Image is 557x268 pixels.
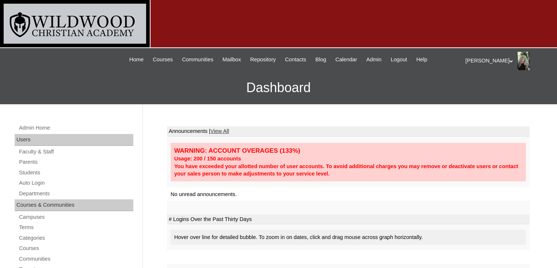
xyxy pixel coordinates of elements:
span: Communities [182,55,213,64]
a: View All [210,128,229,134]
a: Auto Login [18,178,133,188]
a: Contacts [281,55,310,64]
span: Courses [153,55,173,64]
a: Courses [18,244,133,253]
div: WARNING: ACCOUNT OVERAGES (133%) [174,146,522,155]
img: logo-white.png [4,4,146,44]
a: Help [413,55,431,64]
a: Departments [18,189,133,198]
a: Students [18,168,133,177]
span: Admin [366,55,382,64]
div: Users [15,134,133,146]
a: Home [126,55,147,64]
div: Hover over line for detailed bubble. To zoom in on dates, click and drag mouse across graph horiz... [171,230,526,245]
span: Contacts [285,55,306,64]
h3: Dashboard [4,71,553,104]
span: Logout [391,55,407,64]
a: Blog [312,55,330,64]
a: Admin Home [18,123,133,133]
a: Terms [18,223,133,232]
span: Calendar [335,55,357,64]
a: Categories [18,233,133,243]
a: Mailbox [219,55,245,64]
a: Logout [387,55,411,64]
span: Help [416,55,427,64]
a: Faculty & Staff [18,147,133,156]
a: Parents [18,157,133,167]
span: Repository [250,55,276,64]
div: Courses & Communities [15,199,133,211]
a: Admin [363,55,385,64]
a: Repository [246,55,279,64]
span: Blog [315,55,326,64]
img: Dena Hohl [517,52,530,70]
td: No unread announcements. [167,188,530,201]
a: Campuses [18,213,133,222]
a: Courses [149,55,177,64]
span: Home [129,55,144,64]
div: You have exceeded your allotted number of user accounts. To avoid additional charges you may remo... [174,163,522,178]
strong: Usage: 200 / 150 accounts [174,156,241,162]
a: Calendar [332,55,361,64]
span: Mailbox [223,55,241,64]
a: Communities [178,55,217,64]
td: Announcements | [167,126,530,137]
td: # Logins Over the Past Thirty Days [167,214,530,225]
div: [PERSON_NAME] [465,52,550,70]
a: Communities [18,254,133,264]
